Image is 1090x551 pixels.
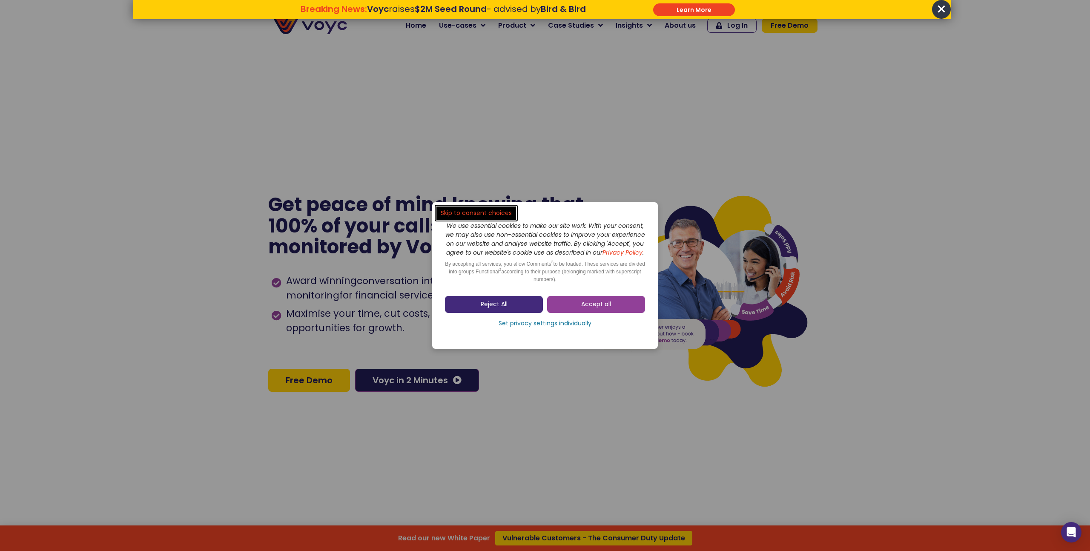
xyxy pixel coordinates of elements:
sup: 2 [499,267,501,272]
a: Accept all [547,296,645,313]
i: We use essential cookies to make our site work. With your consent, we may also use non-essential ... [445,221,645,257]
sup: 2 [551,260,554,264]
a: Privacy Policy [175,177,215,186]
a: Reject All [445,296,543,313]
a: Skip to consent choices [436,207,516,220]
span: Reject All [481,300,508,309]
span: Set privacy settings individually [499,319,591,328]
span: By accepting all services, you allow Comments to be loaded. These services are divided into group... [445,261,645,282]
span: Phone [113,34,134,44]
a: Privacy Policy [602,248,643,257]
span: Job title [113,69,142,79]
span: Accept all [581,300,611,309]
a: Set privacy settings individually [445,317,645,330]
